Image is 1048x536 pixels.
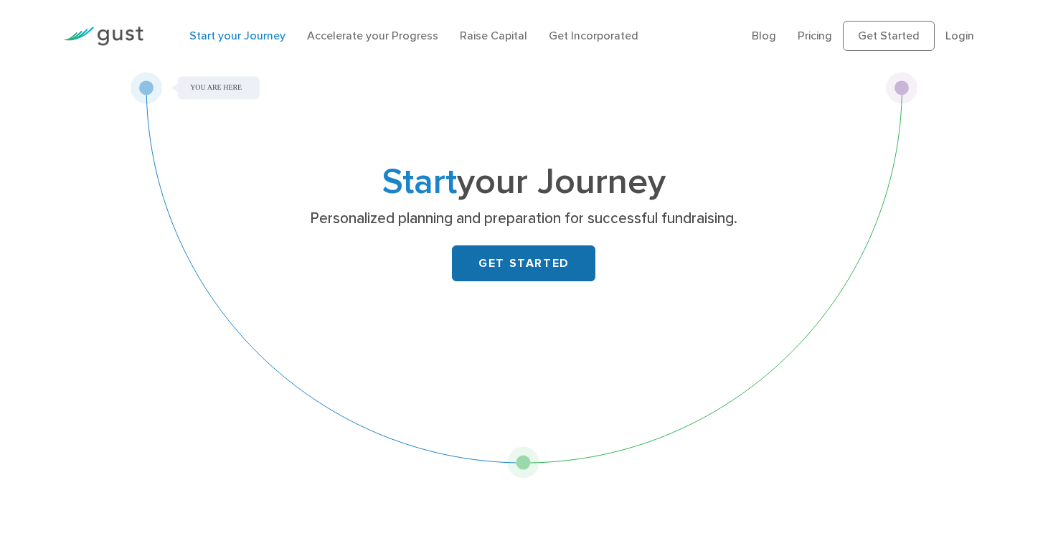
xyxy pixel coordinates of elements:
a: GET STARTED [452,245,595,281]
a: Raise Capital [460,29,527,42]
h1: your Journey [240,166,807,199]
a: Get Started [843,21,935,51]
a: Get Incorporated [549,29,638,42]
span: Start [382,161,457,203]
p: Personalized planning and preparation for successful fundraising. [246,209,802,229]
a: Blog [752,29,776,42]
a: Login [945,29,974,42]
a: Accelerate your Progress [307,29,438,42]
img: Gust Logo [63,27,143,46]
a: Start your Journey [189,29,285,42]
a: Pricing [798,29,832,42]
